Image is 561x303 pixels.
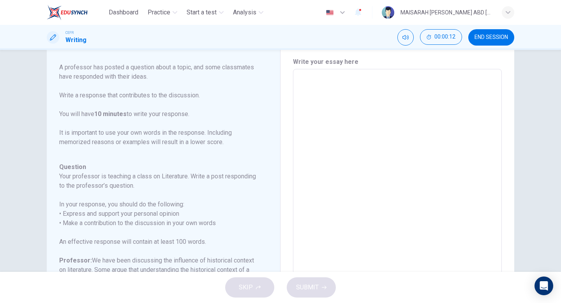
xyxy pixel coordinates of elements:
[94,110,127,118] b: 10 minutes
[475,34,508,41] span: END SESSION
[59,44,258,147] p: For this task, you will read an online discussion. A professor has posted a question about a topi...
[109,8,138,17] span: Dashboard
[148,8,170,17] span: Practice
[106,5,141,19] button: Dashboard
[59,256,258,303] h6: We have been discussing the influence of historical context on literature. Some argue that unders...
[420,29,462,45] button: 00:00:12
[187,8,217,17] span: Start a test
[59,257,92,264] b: Professor:
[65,35,86,45] h1: Writing
[468,29,514,46] button: END SESSION
[325,10,335,16] img: en
[59,237,258,247] h6: An effective response will contain at least 100 words.
[47,5,106,20] a: EduSynch logo
[59,200,258,228] h6: In your response, you should do the following: • Express and support your personal opinion • Make...
[397,29,414,46] div: Mute
[183,5,227,19] button: Start a test
[47,5,88,20] img: EduSynch logo
[145,5,180,19] button: Practice
[535,277,553,295] div: Open Intercom Messenger
[233,8,256,17] span: Analysis
[65,30,74,35] span: CEFR
[59,162,258,172] h6: Question
[230,5,266,19] button: Analysis
[434,34,455,40] span: 00:00:12
[420,29,462,46] div: Hide
[400,8,492,17] div: MAISARAH [PERSON_NAME] ABD [PERSON_NAME]
[382,6,394,19] img: Profile picture
[293,57,502,67] h6: Write your essay here
[59,172,258,190] h6: Your professor is teaching a class on Literature. Write a post responding to the professor’s ques...
[59,35,258,156] h6: Directions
